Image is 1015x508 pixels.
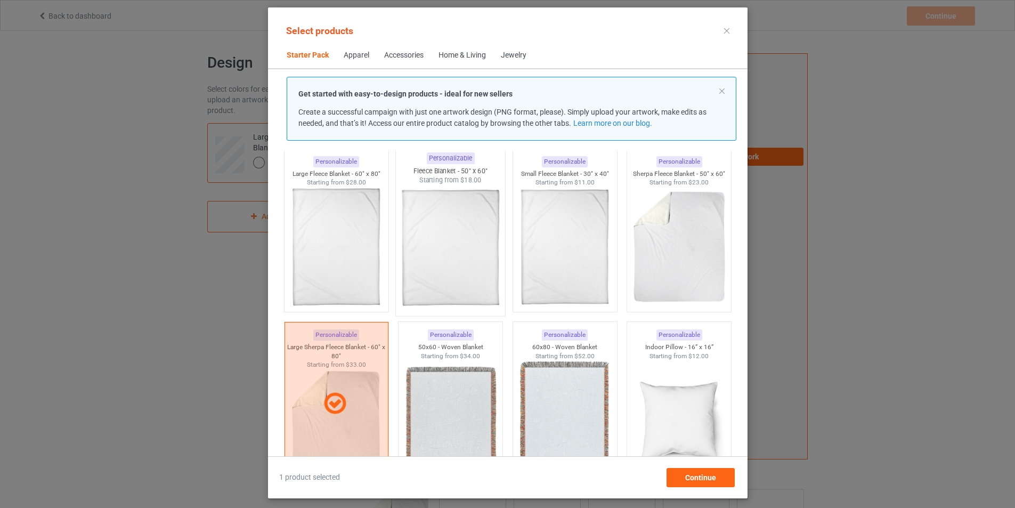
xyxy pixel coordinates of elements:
[688,352,709,360] span: $12.00
[574,179,594,186] span: $11.00
[460,352,480,360] span: $34.00
[513,170,616,179] div: Small Fleece Blanket - 30" x 40"
[439,50,486,61] div: Home & Living
[627,352,731,361] div: Starting from
[344,50,369,61] div: Apparel
[656,156,702,167] div: Personalizable
[517,360,612,480] img: regular.jpg
[399,343,502,352] div: 50x60 - Woven Blanket
[399,352,502,361] div: Starting from
[345,179,366,186] span: $28.00
[666,468,734,487] div: Continue
[501,50,526,61] div: Jewelry
[284,170,388,179] div: Large Fleece Blanket - 60" x 80"
[517,187,612,307] img: regular.jpg
[396,166,505,175] div: Fleece Blanket - 50" x 60"
[627,170,731,179] div: Sherpa Fleece Blanket - 50" x 60"
[460,176,482,184] span: $18.00
[627,178,731,187] div: Starting from
[631,360,727,480] img: regular.jpg
[400,185,500,310] img: regular.jpg
[688,179,709,186] span: $23.00
[286,25,353,36] span: Select products
[574,352,594,360] span: $52.00
[403,360,498,480] img: regular.jpg
[384,50,424,61] div: Accessories
[656,329,702,341] div: Personalizable
[513,178,616,187] div: Starting from
[513,352,616,361] div: Starting from
[426,152,474,164] div: Personalizable
[513,343,616,352] div: 60x80 - Woven Blanket
[542,329,588,341] div: Personalizable
[298,90,513,98] strong: Get started with easy-to-design products - ideal for new sellers
[396,175,505,184] div: Starting from
[573,119,652,127] a: Learn more on our blog.
[313,156,359,167] div: Personalizable
[427,329,473,341] div: Personalizable
[284,178,388,187] div: Starting from
[298,108,707,127] span: Create a successful campaign with just one artwork design (PNG format, please). Simply upload you...
[279,43,336,68] span: Starter Pack
[631,187,727,307] img: regular.jpg
[685,473,716,482] span: Continue
[542,156,588,167] div: Personalizable
[288,187,384,307] img: regular.jpg
[279,472,340,483] span: 1 product selected
[627,343,731,352] div: Indoor Pillow - 16” x 16”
